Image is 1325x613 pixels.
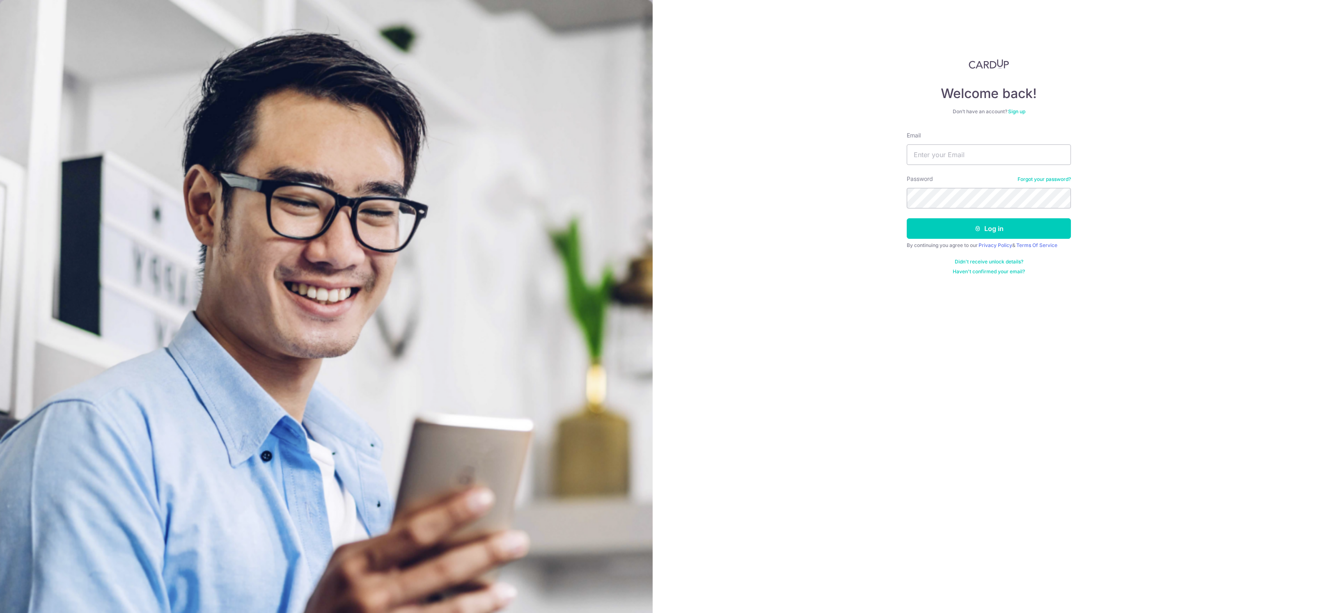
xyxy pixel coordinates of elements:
[907,108,1071,115] div: Don’t have an account?
[907,85,1071,102] h4: Welcome back!
[955,258,1023,265] a: Didn't receive unlock details?
[907,242,1071,249] div: By continuing you agree to our &
[969,59,1009,69] img: CardUp Logo
[979,242,1012,248] a: Privacy Policy
[907,144,1071,165] input: Enter your Email
[1008,108,1025,114] a: Sign up
[1018,176,1071,183] a: Forgot your password?
[907,131,921,140] label: Email
[907,175,933,183] label: Password
[907,218,1071,239] button: Log in
[1016,242,1057,248] a: Terms Of Service
[953,268,1025,275] a: Haven't confirmed your email?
